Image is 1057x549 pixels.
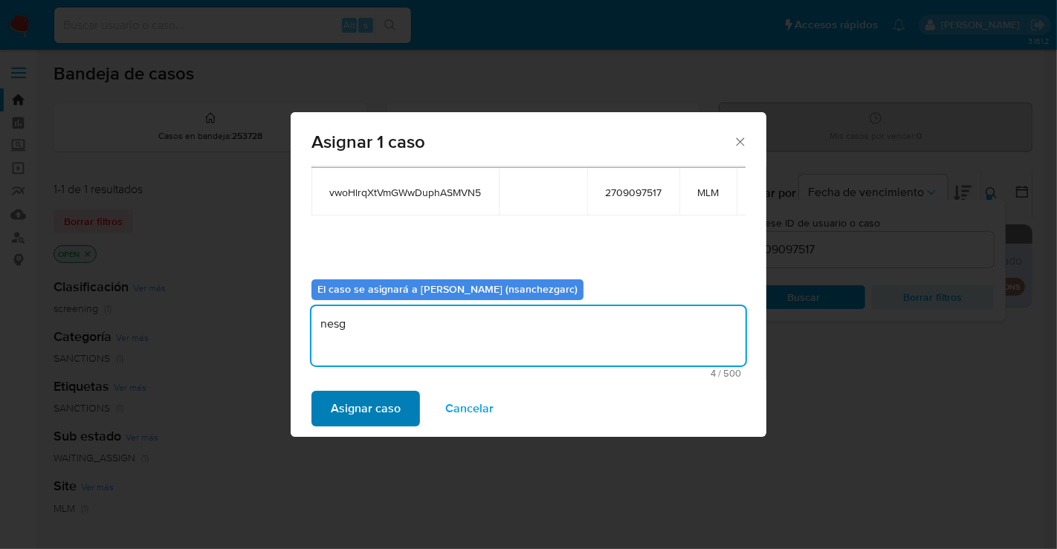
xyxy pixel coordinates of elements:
[311,306,746,366] textarea: nesg
[317,282,578,296] b: El caso se asignará a [PERSON_NAME] (nsanchezgarc)
[426,391,513,426] button: Cancelar
[605,186,662,199] span: 2709097517
[329,186,481,199] span: vwoHlrqXtVmGWwDuphASMVN5
[311,133,733,151] span: Asignar 1 caso
[697,186,719,199] span: MLM
[291,112,766,437] div: assign-modal
[733,134,746,148] button: Cerrar ventana
[331,392,401,425] span: Asignar caso
[311,391,420,426] button: Asignar caso
[445,392,494,425] span: Cancelar
[316,368,741,378] span: Máximo 500 caracteres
